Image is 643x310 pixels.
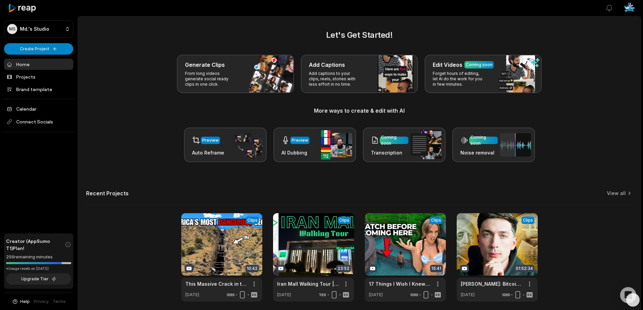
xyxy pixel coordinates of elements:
[4,59,73,70] a: Home
[4,116,73,128] span: Connect Socials
[34,299,49,305] a: Privacy
[86,29,633,41] h2: Let's Get Started!
[12,299,30,305] button: Help
[466,62,492,68] div: Coming soon
[185,61,225,69] h3: Generate Clips
[292,137,308,143] div: Preview
[620,287,636,303] div: Open Intercom Messenger
[277,280,339,287] a: Iran Mall Walking Tour | Discover the World’s Biggest Mall in [GEOGRAPHIC_DATA]! #[GEOGRAPHIC_DATA]
[86,107,633,115] h3: More ways to create & edit with AI
[185,71,237,87] p: From long videos generate social ready clips in one click.
[7,24,17,34] div: MS
[4,43,73,55] button: Create Project
[460,149,498,156] h3: Noise removal
[381,134,407,146] div: Coming soon
[369,280,431,287] a: 17 Things I Wish I Knew BEFORE Travelling To [GEOGRAPHIC_DATA] in [DATE]
[500,133,531,157] img: noise_removal.png
[20,26,49,32] p: Md.'s Studio
[6,266,71,271] div: *Usage resets on [DATE]
[309,61,345,69] h3: Add Captions
[371,149,408,156] h3: Transcription
[607,190,626,197] a: View all
[202,137,219,143] div: Preview
[192,149,224,156] h3: Auto Reframe
[20,299,30,305] span: Help
[4,71,73,82] a: Projects
[185,280,247,287] a: This Massive Crack in the Earth Goes for Miles — and I Followed It
[282,149,310,156] h3: AI Dubbing
[53,299,66,305] a: Terms
[309,71,361,87] p: Add captions to your clips, reels, stories with less effort in no time.
[6,254,71,260] div: 256 remaining minutes
[321,130,352,160] img: ai_dubbing.png
[6,273,71,285] button: Upgrade Tier
[461,280,523,287] a: [PERSON_NAME]: Bitcoin, Crypto, How to Make Money Online and Escaping the Matrix | E59
[86,190,129,197] h2: Recent Projects
[232,132,263,158] img: auto_reframe.png
[433,61,462,69] h3: Edit Videos
[410,130,441,159] img: transcription.png
[433,71,485,87] p: Forget hours of editing, let AI do the work for you in few minutes.
[6,237,65,252] span: Creator (AppSumo T1) Plan!
[471,134,497,146] div: Coming soon
[4,84,73,95] a: Brand template
[4,103,73,114] a: Calendar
